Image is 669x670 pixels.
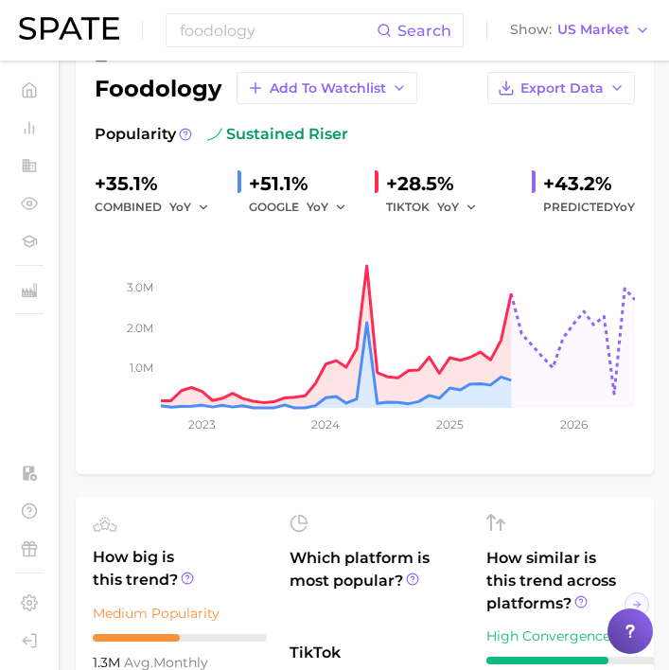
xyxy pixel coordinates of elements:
tspan: 2023 [188,417,216,432]
span: YoY [169,199,191,215]
button: ShowUS Market [505,18,655,43]
span: Add to Watchlist [270,80,386,97]
a: Log out. Currently logged in with e-mail emilykwon@gmail.com. [15,626,44,655]
tspan: 2024 [311,417,340,432]
div: foodology [95,72,417,104]
div: combined [95,196,222,219]
span: TikTok [290,642,464,664]
div: GOOGLE [249,196,360,219]
button: Export Data [487,72,635,104]
div: Medium Popularity [93,602,267,625]
img: SPATE [19,17,119,40]
input: Search here for a brand, industry, or ingredient [178,14,377,46]
tspan: 2026 [560,417,588,432]
span: How big is this trend? [93,546,267,592]
span: Which platform is most popular? [290,547,464,632]
span: How similar is this trend across platforms? [486,547,660,615]
button: Add to Watchlist [237,72,417,104]
button: Scroll Right [625,592,649,617]
button: YoY [169,196,210,219]
tspan: 2025 [436,417,464,432]
span: US Market [557,25,629,35]
div: +51.1% [249,168,360,199]
span: YoY [437,199,459,215]
div: 7 / 10 [486,657,660,664]
button: YoY [437,196,478,219]
img: sustained riser [207,127,222,142]
span: Search [397,22,451,40]
div: +35.1% [95,168,222,199]
div: +43.2% [543,168,635,199]
span: sustained riser [207,123,348,146]
span: Export Data [520,80,604,97]
span: YoY [307,199,328,215]
button: YoY [307,196,347,219]
div: 5 / 10 [93,634,267,642]
div: +28.5% [386,168,490,199]
span: Popularity [95,123,176,146]
div: TIKTOK [386,196,490,219]
span: Show [510,25,552,35]
span: Predicted [543,196,635,219]
span: YoY [613,200,635,214]
div: High Convergence [486,625,660,647]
